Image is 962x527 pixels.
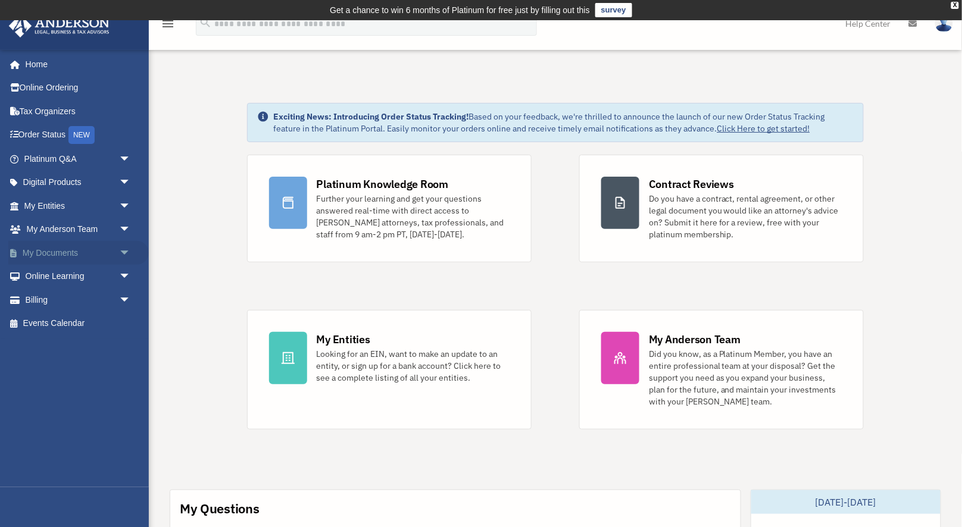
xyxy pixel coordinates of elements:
div: [DATE]-[DATE] [751,490,941,514]
img: User Pic [935,15,953,32]
span: arrow_drop_down [119,265,143,289]
div: My Anderson Team [649,332,741,347]
div: Based on your feedback, we're thrilled to announce the launch of our new Order Status Tracking fe... [274,111,854,134]
span: arrow_drop_down [119,171,143,195]
a: Order StatusNEW [8,123,149,148]
a: menu [161,21,175,31]
a: Billingarrow_drop_down [8,288,149,312]
a: My Entitiesarrow_drop_down [8,194,149,218]
strong: Exciting News: Introducing Order Status Tracking! [274,111,469,122]
span: arrow_drop_down [119,241,143,265]
a: Platinum Knowledge Room Further your learning and get your questions answered real-time with dire... [247,155,532,262]
a: My Anderson Teamarrow_drop_down [8,218,149,241]
a: Click Here to get started! [717,123,810,134]
span: arrow_drop_down [119,147,143,171]
a: Tax Organizers [8,99,149,123]
a: My Documentsarrow_drop_down [8,241,149,265]
i: menu [161,17,175,31]
div: NEW [68,126,95,144]
span: arrow_drop_down [119,218,143,242]
a: Online Learningarrow_drop_down [8,265,149,288]
a: Digital Productsarrow_drop_down [8,171,149,195]
div: Platinum Knowledge Room [317,177,449,192]
span: arrow_drop_down [119,194,143,218]
div: Do you have a contract, rental agreement, or other legal document you would like an attorney's ad... [649,193,842,240]
a: Events Calendar [8,312,149,335]
div: Get a chance to win 6 months of Platinum for free just by filling out this [330,3,590,17]
a: Home [8,52,143,76]
div: Further your learning and get your questions answered real-time with direct access to [PERSON_NAM... [317,193,510,240]
div: My Questions [180,500,260,517]
div: Contract Reviews [649,177,734,192]
i: search [199,16,212,29]
a: Platinum Q&Aarrow_drop_down [8,147,149,171]
a: My Entities Looking for an EIN, want to make an update to an entity, or sign up for a bank accoun... [247,310,532,429]
div: Did you know, as a Platinum Member, you have an entire professional team at your disposal? Get th... [649,348,842,407]
div: My Entities [317,332,370,347]
a: My Anderson Team Did you know, as a Platinum Member, you have an entire professional team at your... [579,310,864,429]
div: close [951,2,959,9]
img: Anderson Advisors Platinum Portal [5,14,113,37]
a: survey [595,3,632,17]
div: Looking for an EIN, want to make an update to an entity, or sign up for a bank account? Click her... [317,348,510,384]
span: arrow_drop_down [119,288,143,312]
a: Contract Reviews Do you have a contract, rental agreement, or other legal document you would like... [579,155,864,262]
a: Online Ordering [8,76,149,100]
